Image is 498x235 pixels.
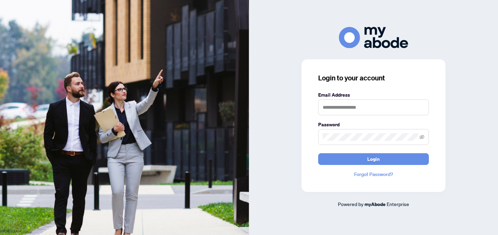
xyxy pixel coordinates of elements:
[387,201,409,207] span: Enterprise
[419,135,424,139] span: eye-invisible
[367,154,380,165] span: Login
[318,170,429,178] a: Forgot Password?
[318,121,429,128] label: Password
[318,153,429,165] button: Login
[318,73,429,83] h3: Login to your account
[339,27,408,48] img: ma-logo
[318,91,429,99] label: Email Address
[338,201,363,207] span: Powered by
[365,200,386,208] a: myAbode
